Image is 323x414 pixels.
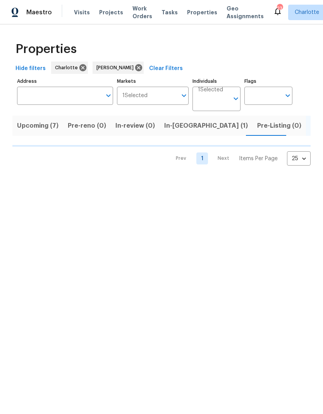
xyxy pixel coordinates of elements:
[68,120,106,131] span: Pre-reno (0)
[115,120,155,131] span: In-review (0)
[51,62,88,74] div: Charlotte
[93,62,144,74] div: [PERSON_NAME]
[196,152,208,164] a: Goto page 1
[257,120,301,131] span: Pre-Listing (0)
[277,5,282,12] div: 23
[168,151,311,166] nav: Pagination Navigation
[96,64,137,72] span: [PERSON_NAME]
[161,10,178,15] span: Tasks
[74,9,90,16] span: Visits
[103,90,114,101] button: Open
[55,64,81,72] span: Charlotte
[192,79,241,84] label: Individuals
[26,9,52,16] span: Maestro
[99,9,123,16] span: Projects
[187,9,217,16] span: Properties
[198,87,223,93] span: 1 Selected
[122,92,148,99] span: 1 Selected
[15,64,46,74] span: Hide filters
[17,120,58,131] span: Upcoming (7)
[295,9,319,16] span: Charlotte
[132,5,152,20] span: Work Orders
[149,64,183,74] span: Clear Filters
[287,149,311,169] div: 25
[227,5,264,20] span: Geo Assignments
[117,79,189,84] label: Markets
[244,79,292,84] label: Flags
[17,79,113,84] label: Address
[164,120,248,131] span: In-[GEOGRAPHIC_DATA] (1)
[146,62,186,76] button: Clear Filters
[230,93,241,104] button: Open
[15,45,77,53] span: Properties
[179,90,189,101] button: Open
[282,90,293,101] button: Open
[12,62,49,76] button: Hide filters
[239,155,278,163] p: Items Per Page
